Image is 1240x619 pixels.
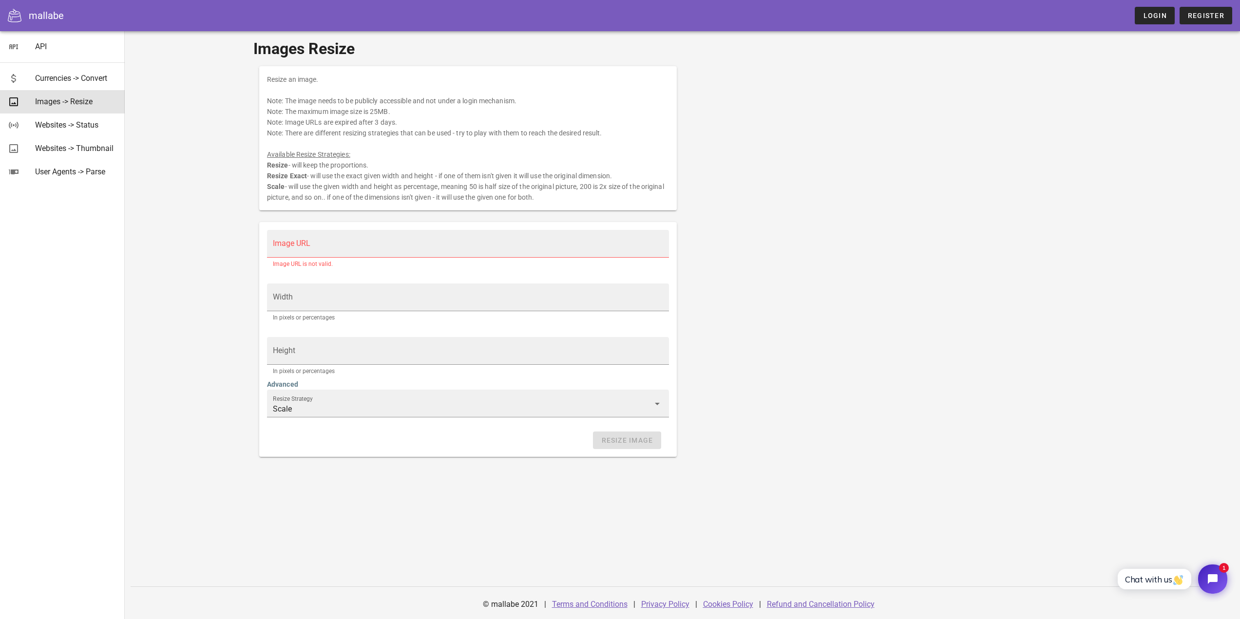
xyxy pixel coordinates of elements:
[35,120,117,130] div: Websites -> Status
[35,42,117,51] div: API
[1187,12,1224,19] span: Register
[552,600,628,609] a: Terms and Conditions
[477,593,544,616] div: © mallabe 2021
[35,144,117,153] div: Websites -> Thumbnail
[35,167,117,176] div: User Agents -> Parse
[273,315,663,320] div: In pixels or percentages
[1143,12,1166,19] span: Login
[1180,7,1232,24] a: Register
[29,8,64,23] div: mallabe
[273,368,663,374] div: In pixels or percentages
[1135,7,1174,24] a: Login
[695,593,697,616] div: |
[273,261,663,267] div: Image URL is not valid.
[267,379,669,390] h4: Advanced
[267,150,350,158] u: Available Resize Strategies:
[641,600,689,609] a: Privacy Policy
[1107,556,1236,602] iframe: Tidio Chat
[544,593,546,616] div: |
[267,183,285,190] b: Scale
[267,172,307,180] b: Resize Exact
[35,97,117,106] div: Images -> Resize
[767,600,875,609] a: Refund and Cancellation Policy
[759,593,761,616] div: |
[259,66,677,210] div: Resize an image. Note: The image needs to be publicly accessible and not under a login mechanism....
[273,395,313,403] label: Resize Strategy
[35,74,117,83] div: Currencies -> Convert
[253,37,1111,60] h1: Images Resize
[703,600,753,609] a: Cookies Policy
[633,593,635,616] div: |
[267,161,288,169] b: Resize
